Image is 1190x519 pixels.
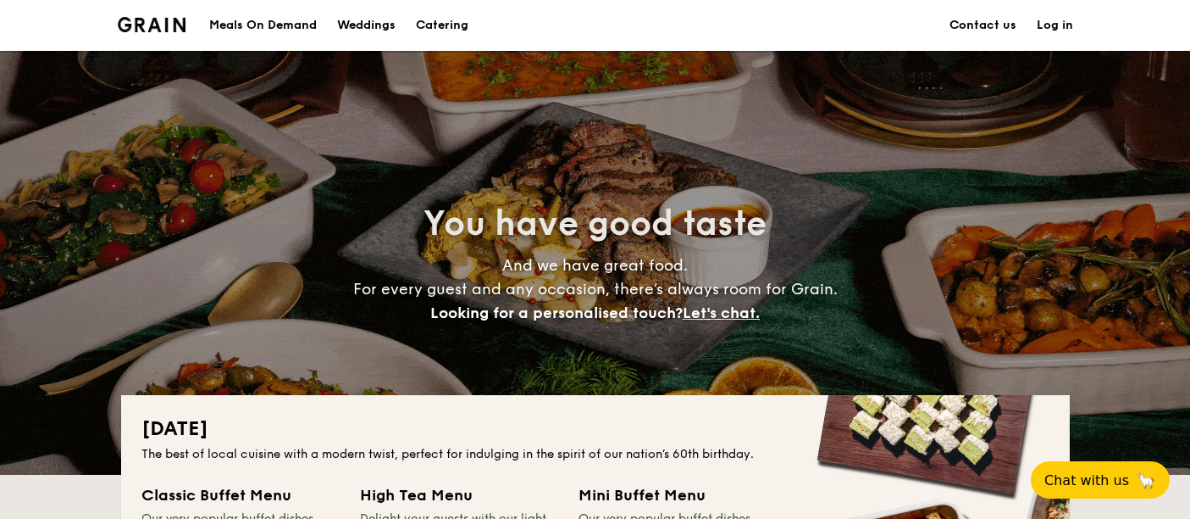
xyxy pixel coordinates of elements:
[430,304,683,322] span: Looking for a personalised touch?
[1044,472,1129,488] span: Chat with us
[118,17,186,32] a: Logotype
[578,483,777,507] div: Mini Buffet Menu
[1136,471,1156,490] span: 🦙
[353,256,838,322] span: And we have great food. For every guest and any occasion, there’s always room for Grain.
[141,446,1049,463] div: The best of local cuisine with a modern twist, perfect for indulging in the spirit of our nation’...
[118,17,186,32] img: Grain
[360,483,558,507] div: High Tea Menu
[683,304,760,322] span: Let's chat.
[423,204,767,244] span: You have good taste
[141,416,1049,443] h2: [DATE]
[141,483,340,507] div: Classic Buffet Menu
[1031,461,1170,499] button: Chat with us🦙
